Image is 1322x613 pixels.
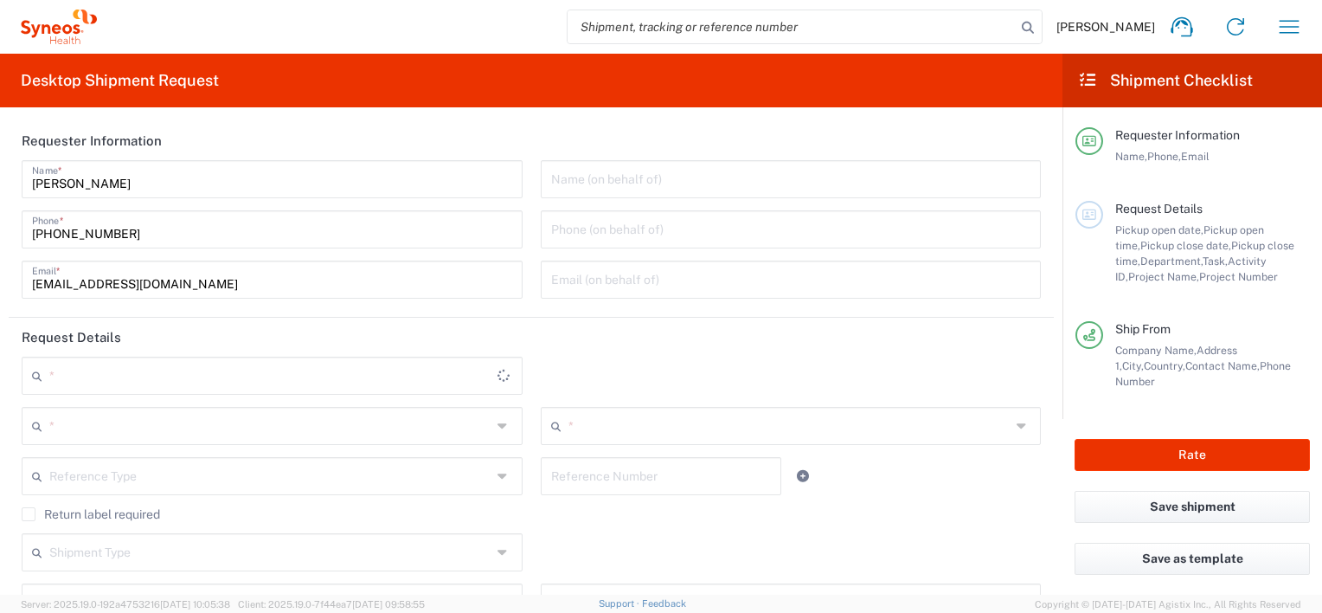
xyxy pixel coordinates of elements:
span: Country, [1144,359,1185,372]
span: Pickup open date, [1115,223,1203,236]
span: Company Name, [1115,344,1197,357]
h2: Shipment Checklist [1078,70,1253,91]
span: Name, [1115,150,1147,163]
a: Feedback [642,598,686,609]
button: Rate [1075,439,1310,471]
h2: Request Details [22,329,121,346]
span: [DATE] 09:58:55 [352,599,425,610]
span: [DATE] 10:05:38 [160,599,230,610]
span: City, [1122,359,1144,372]
span: Phone, [1147,150,1181,163]
span: Department, [1140,255,1203,268]
span: Ship From [1115,322,1171,336]
input: Shipment, tracking or reference number [568,10,1016,43]
span: [PERSON_NAME] [1056,19,1155,35]
span: Requester Information [1115,128,1240,142]
span: Copyright © [DATE]-[DATE] Agistix Inc., All Rights Reserved [1035,597,1301,612]
span: Server: 2025.19.0-192a4753216 [21,599,230,610]
span: Task, [1203,255,1228,268]
a: Add Reference [791,464,815,488]
label: Return label required [22,507,160,521]
span: Project Name, [1128,270,1199,283]
span: Project Number [1199,270,1278,283]
span: Contact Name, [1185,359,1260,372]
h2: Desktop Shipment Request [21,70,219,91]
span: Email [1181,150,1210,163]
h2: Requester Information [22,132,162,150]
button: Save as template [1075,543,1310,575]
span: Request Details [1115,202,1203,216]
button: Save shipment [1075,491,1310,523]
span: Client: 2025.19.0-7f44ea7 [238,599,425,610]
span: Pickup close date, [1140,239,1231,252]
a: Support [599,598,642,609]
